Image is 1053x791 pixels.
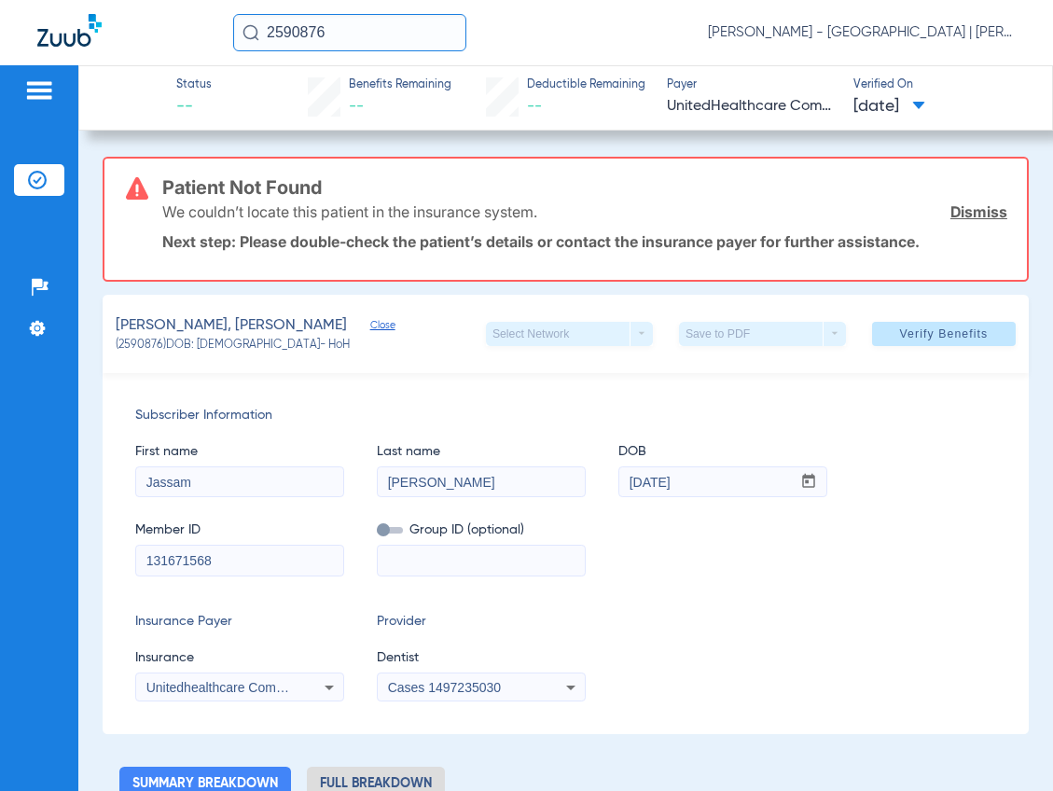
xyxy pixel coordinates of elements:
[667,95,837,118] span: UnitedHealthcare Community Plan - [GEOGRAPHIC_DATA] - (HUB)
[377,648,586,668] span: Dentist
[162,232,1007,251] p: Next step: Please double-check the patient’s details or contact the insurance payer for further a...
[960,701,1053,791] iframe: Chat Widget
[370,319,387,337] span: Close
[853,95,925,118] span: [DATE]
[708,23,1016,42] span: [PERSON_NAME] - [GEOGRAPHIC_DATA] | [PERSON_NAME]
[900,326,989,341] span: Verify Benefits
[162,202,537,221] p: We couldn’t locate this patient in the insurance system.
[116,314,347,338] span: [PERSON_NAME], [PERSON_NAME]
[126,177,148,200] img: error-icon
[135,612,344,631] span: Insurance Payer
[667,77,837,94] span: Payer
[950,202,1007,221] a: Dismiss
[527,77,645,94] span: Deductible Remaining
[37,14,102,47] img: Zuub Logo
[388,680,501,695] span: Cases 1497235030
[377,612,586,631] span: Provider
[349,99,364,114] span: --
[618,442,827,462] span: DOB
[853,77,1023,94] span: Verified On
[377,520,586,540] span: Group ID (optional)
[24,79,54,102] img: hamburger-icon
[116,338,350,354] span: (2590876) DOB: [DEMOGRAPHIC_DATA] - HoH
[176,95,212,118] span: --
[527,99,542,114] span: --
[377,442,586,462] span: Last name
[146,680,413,695] span: Unitedhealthcare Community Plan - Nj - (Hub)
[233,14,466,51] input: Search for patients
[135,520,344,540] span: Member ID
[242,24,259,41] img: Search Icon
[162,178,1007,197] h3: Patient Not Found
[135,406,996,425] span: Subscriber Information
[176,77,212,94] span: Status
[135,648,344,668] span: Insurance
[791,467,827,497] button: Open calendar
[135,442,344,462] span: First name
[872,322,1016,346] button: Verify Benefits
[349,77,451,94] span: Benefits Remaining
